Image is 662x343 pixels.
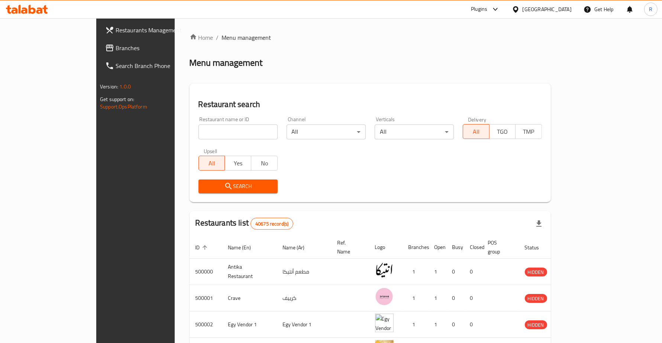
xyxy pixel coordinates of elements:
[251,218,293,230] div: Total records count
[100,102,147,111] a: Support.OpsPlatform
[116,43,201,52] span: Branches
[116,61,201,70] span: Search Branch Phone
[198,156,225,171] button: All
[190,57,263,69] h2: Menu management
[287,124,366,139] div: All
[429,259,446,285] td: 1
[204,182,272,191] span: Search
[493,126,513,137] span: TGO
[196,243,210,252] span: ID
[222,311,277,338] td: Egy Vendor 1
[471,5,487,14] div: Plugins
[225,156,251,171] button: Yes
[429,311,446,338] td: 1
[488,238,510,256] span: POS group
[202,158,222,169] span: All
[429,236,446,259] th: Open
[198,179,278,193] button: Search
[519,126,539,137] span: TMP
[464,311,482,338] td: 0
[464,236,482,259] th: Closed
[222,33,271,42] span: Menu management
[254,158,275,169] span: No
[100,82,118,91] span: Version:
[525,268,547,276] span: HIDDEN
[196,217,294,230] h2: Restaurants list
[204,148,217,153] label: Upsell
[525,294,547,303] div: HIDDEN
[530,215,548,233] div: Export file
[525,321,547,329] span: HIDDEN
[446,311,464,338] td: 0
[283,243,314,252] span: Name (Ar)
[446,285,464,311] td: 0
[515,124,542,139] button: TMP
[375,287,394,306] img: Crave
[463,124,490,139] button: All
[446,236,464,259] th: Busy
[190,33,551,42] nav: breadcrumb
[466,126,487,137] span: All
[375,314,394,332] img: Egy Vendor 1
[251,220,293,227] span: 40675 record(s)
[100,94,134,104] span: Get support on:
[228,158,248,169] span: Yes
[198,124,278,139] input: Search for restaurant name or ID..
[403,311,429,338] td: 1
[375,124,454,139] div: All
[649,5,652,13] span: R
[222,285,277,311] td: Crave
[403,259,429,285] td: 1
[99,39,207,57] a: Branches
[523,5,572,13] div: [GEOGRAPHIC_DATA]
[464,259,482,285] td: 0
[464,285,482,311] td: 0
[228,243,261,252] span: Name (En)
[251,156,278,171] button: No
[403,236,429,259] th: Branches
[277,259,332,285] td: مطعم أنتيكا
[403,285,429,311] td: 1
[525,294,547,303] span: HIDDEN
[446,259,464,285] td: 0
[277,285,332,311] td: كرييف
[468,117,487,122] label: Delivery
[338,238,360,256] span: Ref. Name
[222,259,277,285] td: Antika Restaurant
[525,243,549,252] span: Status
[198,99,542,110] h2: Restaurant search
[216,33,219,42] li: /
[119,82,131,91] span: 1.0.0
[99,21,207,39] a: Restaurants Management
[116,26,201,35] span: Restaurants Management
[99,57,207,75] a: Search Branch Phone
[277,311,332,338] td: Egy Vendor 1
[429,285,446,311] td: 1
[489,124,516,139] button: TGO
[369,236,403,259] th: Logo
[375,261,394,279] img: Antika Restaurant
